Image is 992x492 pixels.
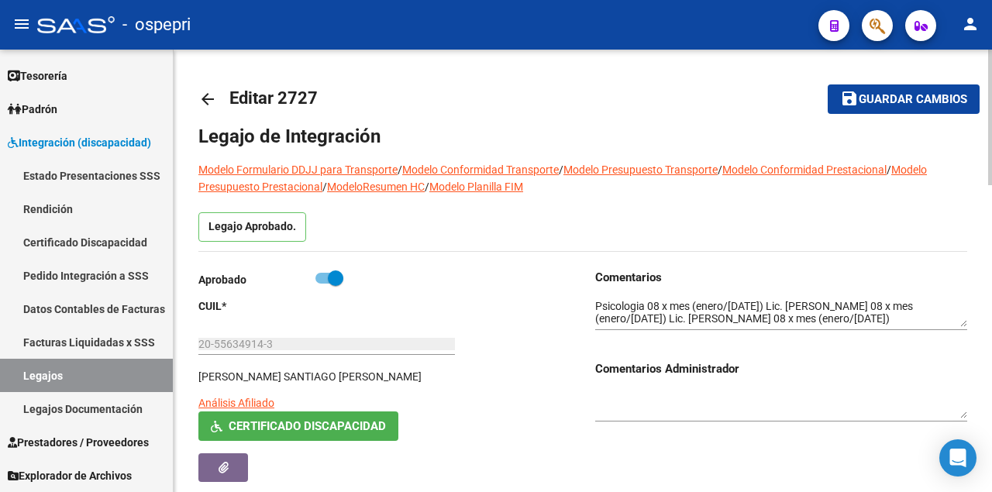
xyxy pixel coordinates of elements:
a: Modelo Conformidad Transporte [402,163,559,176]
mat-icon: person [961,15,980,33]
button: Certificado Discapacidad [198,411,398,440]
span: Explorador de Archivos [8,467,132,484]
span: Editar 2727 [229,88,318,108]
span: Tesorería [8,67,67,84]
span: Padrón [8,101,57,118]
div: Open Intercom Messenger [939,439,976,477]
h1: Legajo de Integración [198,124,967,149]
button: Guardar cambios [828,84,980,113]
a: ModeloResumen HC [327,181,425,193]
span: Certificado Discapacidad [229,420,386,434]
p: CUIL [198,298,315,315]
span: Integración (discapacidad) [8,134,151,151]
a: Modelo Presupuesto Transporte [563,163,718,176]
h3: Comentarios Administrador [595,360,967,377]
p: Aprobado [198,271,315,288]
a: Modelo Conformidad Prestacional [722,163,887,176]
p: Legajo Aprobado. [198,212,306,242]
span: Prestadores / Proveedores [8,434,149,451]
span: Análisis Afiliado [198,397,274,409]
p: [PERSON_NAME] SANTIAGO [PERSON_NAME] [198,368,422,385]
a: Modelo Planilla FIM [429,181,523,193]
mat-icon: menu [12,15,31,33]
mat-icon: arrow_back [198,90,217,108]
span: - ospepri [122,8,191,42]
h3: Comentarios [595,269,967,286]
a: Modelo Formulario DDJJ para Transporte [198,163,398,176]
mat-icon: save [840,89,859,108]
span: Guardar cambios [859,93,967,107]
